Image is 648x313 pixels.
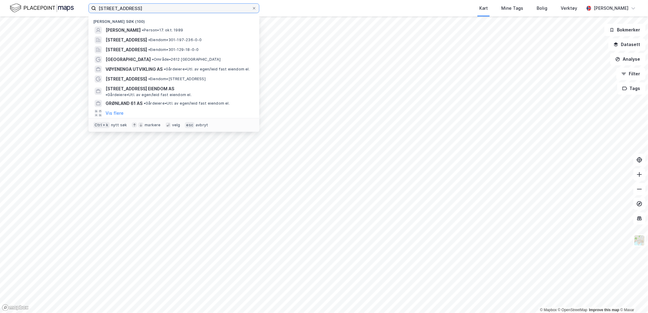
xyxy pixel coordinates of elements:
[106,75,147,83] span: [STREET_ADDRESS]
[610,53,646,65] button: Analyse
[142,28,144,32] span: •
[93,122,110,128] div: Ctrl + k
[617,82,646,95] button: Tags
[106,46,147,53] span: [STREET_ADDRESS]
[501,5,523,12] div: Mine Tags
[148,77,206,81] span: Eiendom • [STREET_ADDRESS]
[540,308,557,312] a: Mapbox
[152,57,221,62] span: Område • 2612 [GEOGRAPHIC_DATA]
[96,4,252,13] input: Søk på adresse, matrikkel, gårdeiere, leietakere eller personer
[106,92,107,97] span: •
[617,284,648,313] iframe: Chat Widget
[164,67,250,72] span: Gårdeiere • Utl. av egen/leid fast eiendom el.
[106,110,124,117] button: Vis flere
[152,57,154,62] span: •
[106,85,174,92] span: [STREET_ADDRESS] EIENDOM AS
[106,92,192,97] span: Gårdeiere • Utl. av egen/leid fast eiendom el.
[142,28,183,33] span: Person • 17. okt. 1989
[589,308,619,312] a: Improve this map
[479,5,488,12] div: Kart
[148,47,150,52] span: •
[106,27,141,34] span: [PERSON_NAME]
[148,38,202,42] span: Eiendom • 301-197-236-0-0
[172,123,180,128] div: velg
[608,38,646,51] button: Datasett
[616,68,646,80] button: Filter
[148,47,199,52] span: Eiendom • 301-129-18-0-0
[148,38,150,42] span: •
[106,100,142,107] span: GRØNLAND 61 AS
[111,123,127,128] div: nytt søk
[106,66,163,73] span: VØYENENGA UTVIKLING AS
[594,5,628,12] div: [PERSON_NAME]
[634,235,645,246] img: Z
[106,36,147,44] span: [STREET_ADDRESS]
[561,5,577,12] div: Verktøy
[144,101,146,106] span: •
[145,123,160,128] div: markere
[537,5,547,12] div: Bolig
[88,14,259,25] div: [PERSON_NAME] søk (100)
[10,3,74,13] img: logo.f888ab2527a4732fd821a326f86c7f29.svg
[106,56,151,63] span: [GEOGRAPHIC_DATA]
[2,304,29,311] a: Mapbox homepage
[164,67,166,71] span: •
[148,77,150,81] span: •
[185,122,194,128] div: esc
[144,101,230,106] span: Gårdeiere • Utl. av egen/leid fast eiendom el.
[604,24,646,36] button: Bokmerker
[196,123,208,128] div: avbryt
[558,308,588,312] a: OpenStreetMap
